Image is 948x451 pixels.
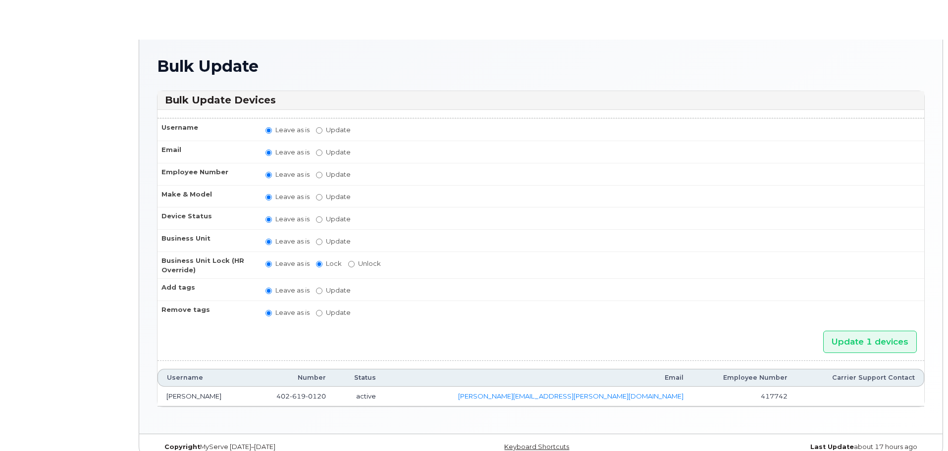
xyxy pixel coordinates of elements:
input: Leave as is [265,288,272,294]
label: Leave as is [265,170,310,179]
td: active [335,387,385,406]
a: [PERSON_NAME][EMAIL_ADDRESS][PERSON_NAME][DOMAIN_NAME] [458,392,684,400]
input: Update [316,310,322,316]
th: Employee Number [692,369,796,387]
div: about 17 hours ago [669,443,925,451]
input: Update [316,288,322,294]
input: Leave as is [265,310,272,316]
td: 417742 [692,387,796,406]
input: Update [316,239,322,245]
label: Leave as is [265,125,310,135]
label: Unlock [348,259,381,268]
label: Leave as is [265,214,310,224]
input: Update [316,194,322,200]
th: Username [158,118,257,141]
th: Business Unit [158,229,257,251]
label: Leave as is [265,259,310,268]
input: Update [316,150,322,156]
input: Leave as is [265,261,272,267]
label: Update [316,170,351,179]
label: Leave as is [265,286,310,295]
th: Employee Number [158,163,257,185]
h3: Bulk Update Devices [165,94,917,107]
input: Update [316,127,322,134]
span: 619 [290,392,306,400]
label: Lock [316,259,342,268]
th: Carrier Support Contact [796,369,924,387]
th: Make & Model [158,185,257,207]
input: Lock [316,261,322,267]
strong: Last Update [810,443,854,451]
label: Update [316,192,351,201]
div: MyServe [DATE]–[DATE] [157,443,413,451]
h1: Bulk Update [157,57,925,75]
label: Leave as is [265,148,310,157]
label: Leave as is [265,237,310,246]
th: Email [385,369,692,387]
input: Leave as is [265,239,272,245]
label: Leave as is [265,192,310,201]
input: Leave as is [265,172,272,178]
label: Update [316,237,351,246]
span: 0120 [306,392,326,400]
th: Status [335,369,385,387]
label: Update [316,148,351,157]
input: Unlock [348,261,355,267]
input: Leave as is [265,194,272,200]
label: Update [316,125,351,135]
th: Add tags [158,278,257,301]
strong: Copyright [164,443,200,451]
td: [PERSON_NAME] [158,387,250,406]
label: Leave as is [265,308,310,317]
input: Leave as is [265,216,272,223]
input: Leave as is [265,150,272,156]
th: Username [158,369,250,387]
th: Email [158,141,257,163]
span: 402 [276,392,326,400]
th: Number [250,369,335,387]
input: Update 1 devices [823,331,917,353]
label: Update [316,286,351,295]
label: Update [316,214,351,224]
input: Leave as is [265,127,272,134]
th: Remove tags [158,301,257,323]
input: Update [316,172,322,178]
th: Business Unit Lock (HR Override) [158,251,257,278]
label: Update [316,308,351,317]
a: Keyboard Shortcuts [504,443,569,451]
th: Device Status [158,207,257,229]
input: Update [316,216,322,223]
